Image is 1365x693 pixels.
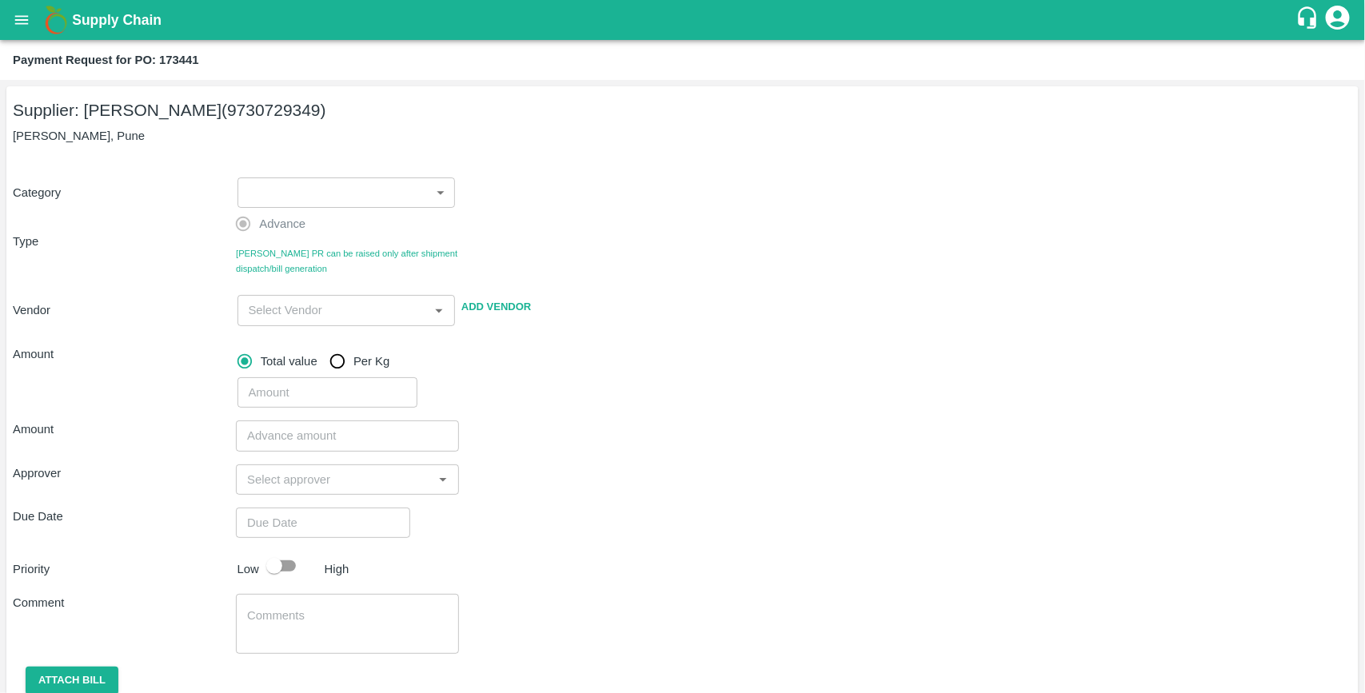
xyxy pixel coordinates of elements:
[242,300,404,321] input: Select Vendor
[325,560,349,578] p: High
[13,464,236,482] p: Approver
[13,54,199,66] b: Payment Request for PO: 173441
[13,99,1352,121] h5: Supplier: [PERSON_NAME] (9730729349)
[13,508,236,525] p: Due Date
[40,4,72,36] img: logo
[13,127,1352,145] p: [PERSON_NAME], Pune
[13,560,231,578] p: Priority
[72,12,162,28] b: Supply Chain
[72,9,1295,31] a: Supply Chain
[3,2,40,38] button: open drawer
[455,293,537,321] button: Add Vendor
[13,420,236,438] p: Amount
[237,560,259,578] p: Low
[13,184,231,201] p: Category
[13,594,236,611] p: Comment
[1323,3,1352,37] div: account of current user
[429,300,449,321] button: Open
[237,377,418,408] input: Amount
[13,233,236,250] p: Type
[261,352,317,370] span: Total value
[236,246,459,276] span: [PERSON_NAME] PR can be raised only after shipment dispatch/bill generation
[237,345,403,377] div: payment_amount_type
[433,469,453,490] button: Open
[13,301,231,319] p: Vendor
[241,469,428,490] input: Select approver
[236,508,399,538] input: Choose date
[236,420,459,451] input: Advance amount
[13,345,231,363] p: Amount
[1295,6,1323,34] div: customer-support
[259,215,305,233] span: Advance
[353,352,389,370] span: Per Kg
